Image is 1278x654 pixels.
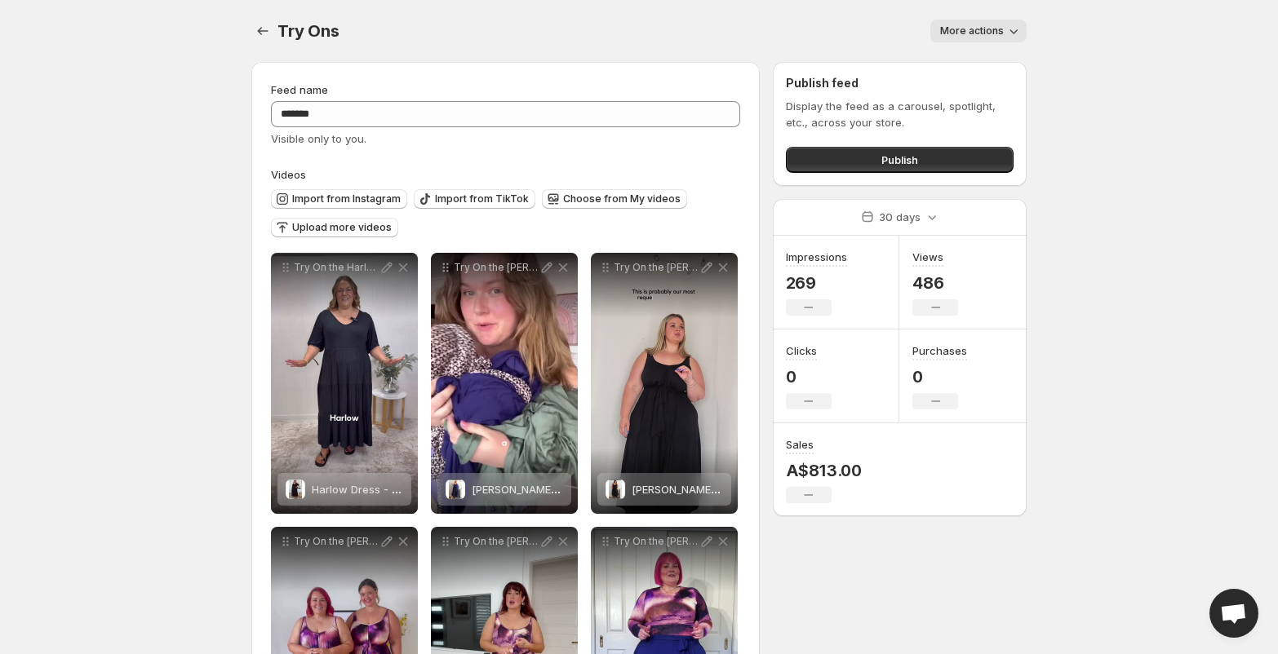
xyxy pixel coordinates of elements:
span: Upload more videos [292,221,392,234]
button: Publish [786,147,1014,173]
span: Videos [271,168,306,181]
h3: Purchases [912,342,967,359]
div: Try On the [PERSON_NAME] Jumpsuit in Navy with [PERSON_NAME]Frankie Jumpsuit - Navy[PERSON_NAME] ... [431,253,578,514]
button: Choose from My videos [542,189,687,209]
p: Try On the [PERSON_NAME] Jumpsuit with [PERSON_NAME] & [PERSON_NAME] [294,535,379,548]
p: Display the feed as a carousel, spotlight, etc., across your store. [786,98,1014,130]
a: Open chat [1209,589,1258,638]
span: Import from Instagram [292,192,401,205]
span: Try Ons [277,21,339,41]
span: Feed name [271,83,328,96]
button: Upload more videos [271,218,398,237]
button: Settings [251,20,274,42]
span: [PERSON_NAME] - Black [632,483,753,496]
p: 269 [786,273,847,293]
span: Publish [881,152,918,168]
button: More actions [930,20,1027,42]
button: Import from Instagram [271,189,407,209]
h3: Views [912,249,943,265]
h3: Sales [786,436,814,453]
p: Try On the Harlow Dress in Black with [PERSON_NAME] [294,261,379,274]
p: A$813.00 [786,461,862,480]
button: Import from TikTok [414,189,535,209]
h3: Impressions [786,249,847,265]
span: More actions [940,24,1004,38]
p: Try On the [PERSON_NAME] Top with [PERSON_NAME] [614,535,699,548]
p: Try On the [PERSON_NAME] Jumpsuit in Navy with [PERSON_NAME] [454,261,539,274]
p: Try On the [PERSON_NAME] Jumpsuit in Haze with [PERSON_NAME] [454,535,539,548]
h3: Clicks [786,342,817,359]
div: Try On the [PERSON_NAME] Jumpsuit in Black with [PERSON_NAME]Frankie Jumpsuit - Black[PERSON_NAME... [591,253,738,514]
span: [PERSON_NAME] - Navy [472,483,591,496]
span: Choose from My videos [563,192,681,205]
span: Visible only to you. [271,132,366,145]
div: Try On the Harlow Dress in Black with [PERSON_NAME]Harlow Dress - BlackHarlow Dress - Black [271,253,418,514]
p: 30 days [879,209,921,225]
p: 0 [786,367,832,387]
span: Import from TikTok [435,192,529,205]
p: Try On the [PERSON_NAME] Jumpsuit in Black with [PERSON_NAME] [614,261,699,274]
p: 0 [912,367,967,387]
h2: Publish feed [786,75,1014,91]
p: 486 [912,273,958,293]
span: Harlow Dress - Black [312,483,419,496]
